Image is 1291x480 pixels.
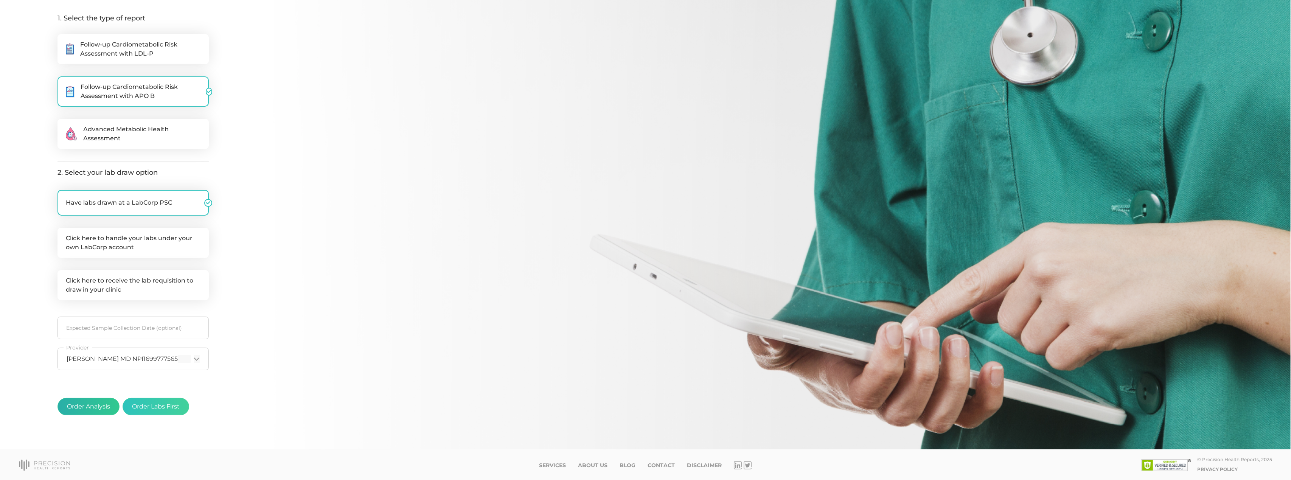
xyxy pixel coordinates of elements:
[539,462,566,469] a: Services
[57,348,209,370] div: Search for option
[57,168,209,178] legend: 2. Select your lab draw option
[57,14,209,25] legend: 1. Select the type of report
[687,462,722,469] a: Disclaimer
[123,398,189,415] button: Order Labs First
[57,317,209,339] input: Select date
[578,462,607,469] a: About Us
[1142,459,1191,471] img: SSL site seal - click to verify
[178,355,191,363] input: Search for option
[57,270,209,300] label: Click here to receive the lab requisition to draw in your clinic
[648,462,675,469] a: Contact
[57,228,209,258] label: Click here to handle your labs under your own LabCorp account
[81,82,206,101] span: Follow-up Cardiometabolic Risk Assessment with APO B
[1197,466,1238,472] a: Privacy Policy
[80,40,200,58] span: Follow-up Cardiometabolic Risk Assessment with LDL-P
[67,355,178,363] span: [PERSON_NAME] MD NPI1699777565
[83,125,200,143] span: Advanced Metabolic Health Assessment
[1197,457,1272,462] div: © Precision Health Reports, 2025
[57,398,120,415] button: Order Analysis
[620,462,635,469] a: Blog
[57,190,209,216] label: Have labs drawn at a LabCorp PSC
